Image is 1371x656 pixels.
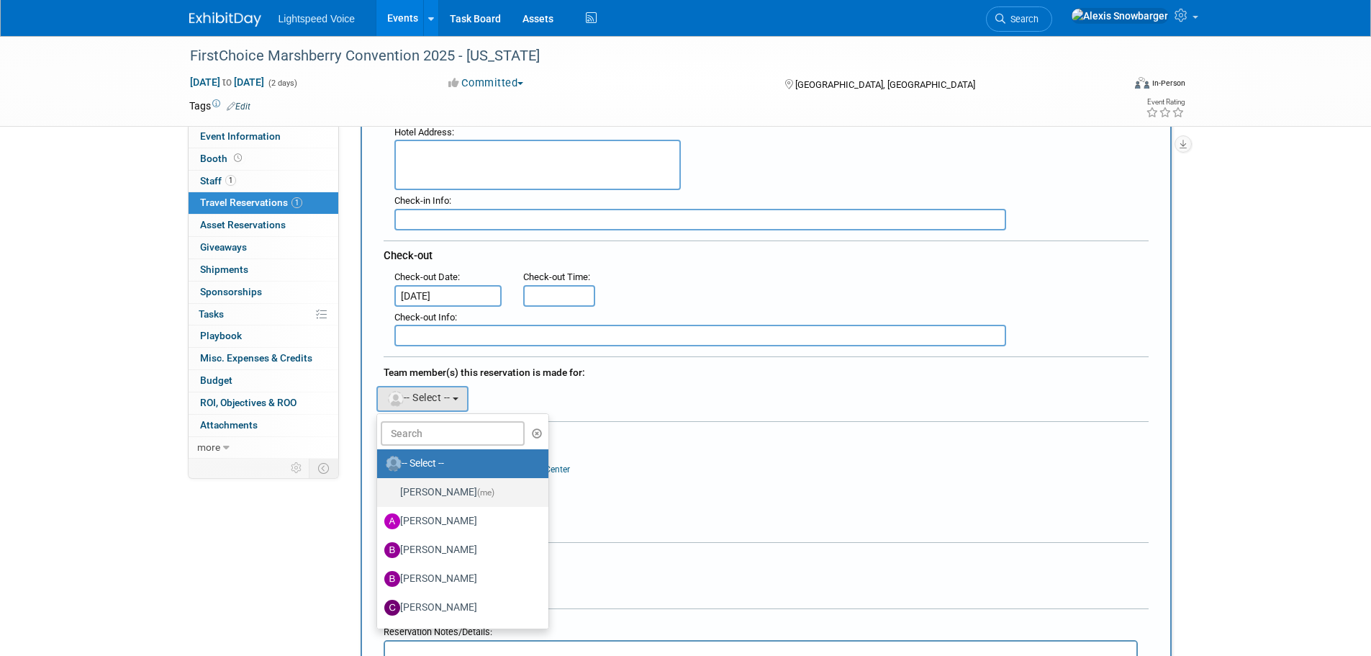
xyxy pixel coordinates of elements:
a: Event Information [189,126,338,148]
span: Shipments [200,264,248,275]
a: Giveaways [189,237,338,259]
img: Unassigned-User-Icon.png [386,456,402,472]
a: Asset Reservations [189,215,338,236]
div: Team member(s) this reservation is made for: [384,359,1149,382]
span: Check-out Date [394,271,458,282]
span: more [197,441,220,453]
a: Travel Reservations1 [189,192,338,214]
a: ROI, Objectives & ROO [189,392,338,414]
span: Check-out Time [523,271,588,282]
a: Playbook [189,325,338,347]
div: Event Rating [1146,99,1185,106]
span: Lightspeed Voice [279,13,356,24]
span: 1 [225,175,236,186]
a: Shipments [189,259,338,281]
img: C.jpg [384,600,400,616]
td: Toggle Event Tabs [309,459,338,477]
a: Sponsorships [189,282,338,303]
label: [PERSON_NAME] [384,625,535,648]
span: Event Information [200,130,281,142]
button: Committed [443,76,529,91]
span: Check-in Info [394,195,449,206]
td: Personalize Event Tab Strip [284,459,309,477]
a: Attachments [189,415,338,436]
small: : [394,271,460,282]
span: ROI, Objectives & ROO [200,397,297,408]
span: Budget [200,374,232,386]
label: [PERSON_NAME] [384,596,535,619]
small: : [523,271,590,282]
span: Giveaways [200,241,247,253]
a: Tasks [189,304,338,325]
body: Rich Text Area. Press ALT-0 for help. [8,6,744,21]
a: more [189,437,338,459]
a: Booth [189,148,338,170]
label: [PERSON_NAME] [384,481,535,504]
button: -- Select -- [376,386,469,412]
img: B.jpg [384,571,400,587]
a: Edit [227,102,250,112]
span: -- Select -- [386,392,451,403]
small: : [394,312,457,323]
span: 1 [291,197,302,208]
a: Staff1 [189,171,338,192]
div: Event Format [1038,75,1186,96]
small: : [394,127,454,138]
span: Asset Reservations [200,219,286,230]
div: FirstChoice Marshberry Convention 2025 - [US_STATE] [185,43,1101,69]
span: (2 days) [267,78,297,88]
img: ExhibitDay [189,12,261,27]
span: Hotel Address [394,127,452,138]
label: [PERSON_NAME] [384,567,535,590]
span: Booth not reserved yet [231,153,245,163]
span: to [220,76,234,88]
span: Check-out [384,249,433,262]
a: Budget [189,370,338,392]
span: (me) [477,487,494,497]
label: -- Select -- [384,452,535,475]
span: Playbook [200,330,242,341]
img: B.jpg [384,542,400,558]
label: [PERSON_NAME] [384,510,535,533]
span: Staff [200,175,236,187]
span: Tasks [199,308,224,320]
span: Travel Reservations [200,197,302,208]
a: Misc. Expenses & Credits [189,348,338,369]
span: Sponsorships [200,286,262,297]
label: [PERSON_NAME] [384,539,535,562]
span: Check-out Info [394,312,455,323]
span: Misc. Expenses & Credits [200,352,312,364]
span: Attachments [200,419,258,431]
input: Search [381,421,525,446]
img: A.jpg [384,513,400,529]
td: Tags [189,99,250,113]
img: Alexis Snowbarger [1071,8,1169,24]
img: Format-Inperson.png [1135,77,1149,89]
div: In-Person [1151,78,1185,89]
div: Cost: [384,428,1149,442]
span: Search [1005,14,1039,24]
div: Reservation Notes/Details: [384,619,1138,640]
small: : [394,195,451,206]
span: Booth [200,153,245,164]
a: Search [986,6,1052,32]
span: [DATE] [DATE] [189,76,265,89]
span: [GEOGRAPHIC_DATA], [GEOGRAPHIC_DATA] [795,79,975,90]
